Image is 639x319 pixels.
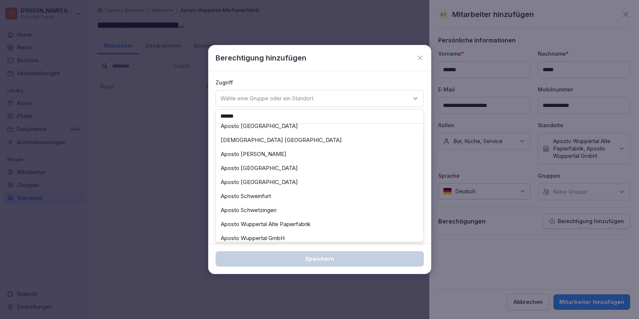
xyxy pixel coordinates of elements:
[218,217,422,231] div: Aposto Wuppertal Alte Papierfabrik
[218,203,422,217] div: Aposto Schwetzingen
[218,147,422,161] div: Aposto [PERSON_NAME]
[218,189,422,203] div: Aposto Schweinfurt
[216,251,424,267] button: Speichern
[220,95,313,102] p: Wähle eine Gruppe oder ein Standort
[216,79,424,86] p: Zugriff
[218,133,422,147] div: [DEMOGRAPHIC_DATA] [GEOGRAPHIC_DATA]
[218,161,422,175] div: Aposto [GEOGRAPHIC_DATA]
[221,255,418,263] div: Speichern
[218,119,422,133] div: Aposto [GEOGRAPHIC_DATA]
[218,175,422,189] div: Aposto [GEOGRAPHIC_DATA]
[216,52,306,63] p: Berechtigung hinzufügen
[218,231,422,245] div: Aposto Wuppertal GmbH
